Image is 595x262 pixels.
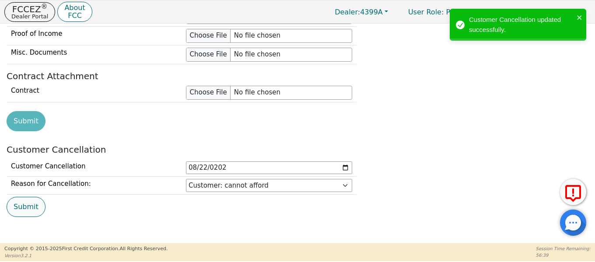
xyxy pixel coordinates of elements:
[7,197,45,217] button: Submit
[41,3,48,10] sup: ®
[577,12,583,22] button: close
[64,4,85,11] p: About
[11,14,48,19] p: Dealer Portal
[64,12,85,19] p: FCC
[335,8,383,16] span: 4399A
[57,2,92,22] button: AboutFCC
[7,45,182,64] td: Misc. Documents
[484,5,591,19] button: 4399A:[PERSON_NAME]
[4,252,168,259] p: Version 3.2.1
[7,71,588,81] h4: Contract Attachment
[399,3,482,21] p: Primary
[119,246,168,252] span: All Rights Reserved.
[7,159,182,177] td: Customer Cancellation
[186,161,352,175] input: YYYY-MM-DD
[7,84,182,102] td: Contract
[536,252,591,259] p: 56:39
[11,5,48,14] p: FCCEZ
[335,8,360,16] span: Dealer:
[408,8,444,16] span: User Role :
[4,2,55,22] button: FCCEZ®Dealer Portal
[325,5,397,19] button: Dealer:4399A
[560,179,586,205] button: Report Error to FCC
[7,26,182,45] td: Proof of Income
[4,245,168,253] p: Copyright © 2015- 2025 First Credit Corporation.
[399,3,482,21] a: User Role: Primary
[469,15,574,35] div: Customer Cancellation updated successfully.
[7,177,182,195] td: Reason for Cancellation:
[536,245,591,252] p: Session Time Remaining:
[7,144,588,155] h2: Customer Cancellation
